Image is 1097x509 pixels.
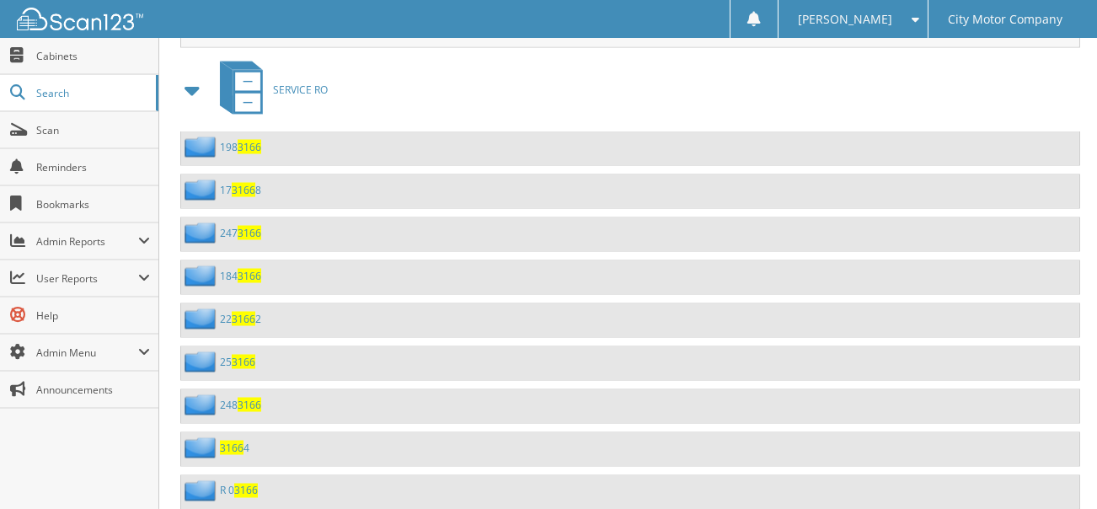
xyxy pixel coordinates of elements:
[185,265,220,287] img: folder2.png
[220,441,249,455] a: 31664
[17,8,143,30] img: scan123-logo-white.svg
[36,308,150,323] span: Help
[36,160,150,174] span: Reminders
[232,355,255,369] span: 3166
[238,140,261,154] span: 3166
[185,351,220,372] img: folder2.png
[185,222,220,244] img: folder2.png
[220,269,261,283] a: 1843166
[185,480,220,501] img: folder2.png
[36,271,138,286] span: User Reports
[185,137,220,158] img: folder2.png
[185,308,220,330] img: folder2.png
[1013,428,1097,509] iframe: Chat Widget
[220,140,261,154] a: 1983166
[238,269,261,283] span: 3166
[185,437,220,458] img: folder2.png
[36,346,138,360] span: Admin Menu
[220,226,261,240] a: 2473166
[185,179,220,201] img: folder2.png
[234,484,258,498] span: 3166
[273,83,328,97] span: SERVICE RO
[220,398,261,412] a: 2483166
[220,355,255,369] a: 253166
[36,197,150,212] span: Bookmarks
[238,226,261,240] span: 3166
[185,394,220,415] img: folder2.png
[220,312,261,326] a: 2231662
[232,183,255,197] span: 3166
[220,484,258,498] a: R 03166
[36,383,150,397] span: Announcements
[36,49,150,63] span: Cabinets
[948,14,1062,24] span: City Motor Company
[238,398,261,412] span: 3166
[232,312,255,326] span: 3166
[36,123,150,137] span: Scan
[220,441,243,455] span: 3166
[36,234,138,249] span: Admin Reports
[220,183,261,197] a: 1731668
[798,14,892,24] span: [PERSON_NAME]
[210,56,328,123] a: SERVICE RO
[36,86,147,100] span: Search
